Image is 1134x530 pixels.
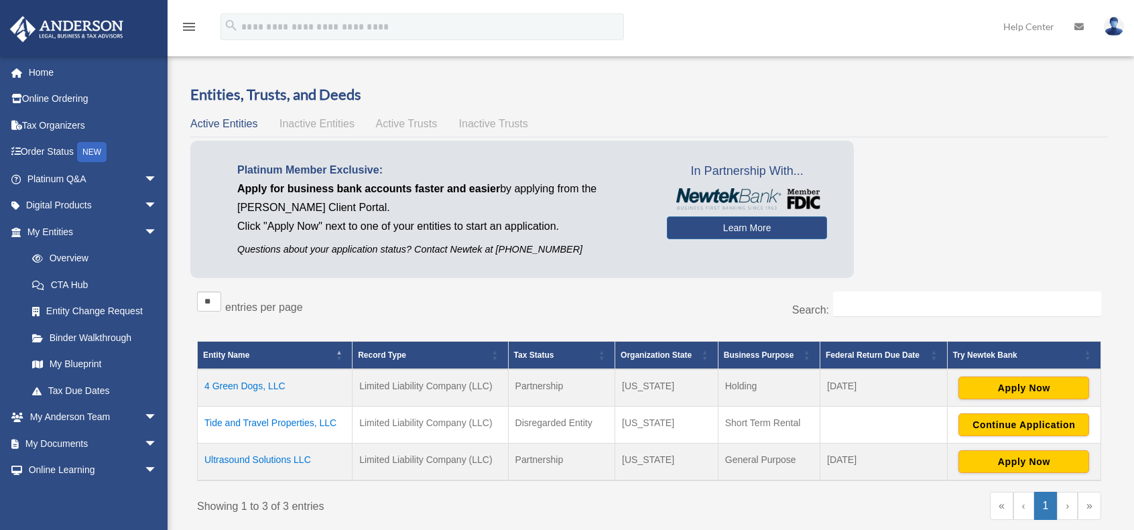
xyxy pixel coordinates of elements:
td: General Purpose [718,443,820,480]
td: Limited Liability Company (LLC) [353,443,508,480]
p: by applying from the [PERSON_NAME] Client Portal. [237,180,647,217]
th: Entity Name: Activate to invert sorting [198,341,353,369]
span: Record Type [358,350,406,360]
span: In Partnership With... [667,161,827,182]
button: Continue Application [958,413,1089,436]
span: Organization State [621,350,692,360]
img: Anderson Advisors Platinum Portal [6,16,127,42]
span: Active Entities [190,118,257,129]
span: arrow_drop_down [144,218,171,246]
button: Apply Now [958,450,1089,473]
span: Inactive Entities [279,118,355,129]
a: My Anderson Teamarrow_drop_down [9,404,178,431]
td: Partnership [508,369,615,407]
p: Platinum Member Exclusive: [237,161,647,180]
img: User Pic [1104,17,1124,36]
button: Apply Now [958,377,1089,399]
th: Try Newtek Bank : Activate to sort [947,341,1100,369]
a: Online Ordering [9,86,178,113]
span: arrow_drop_down [144,430,171,458]
a: Platinum Q&Aarrow_drop_down [9,165,178,192]
a: Entity Change Request [19,298,171,325]
span: arrow_drop_down [144,483,171,511]
span: arrow_drop_down [144,404,171,432]
span: Active Trusts [376,118,438,129]
a: Digital Productsarrow_drop_down [9,192,178,219]
span: Business Purpose [724,350,794,360]
label: entries per page [225,302,303,313]
a: My Blueprint [19,351,171,378]
a: Order StatusNEW [9,139,178,166]
img: NewtekBankLogoSM.png [674,188,820,210]
td: Limited Liability Company (LLC) [353,369,508,407]
a: Billingarrow_drop_down [9,483,178,510]
th: Federal Return Due Date: Activate to sort [820,341,948,369]
td: 4 Green Dogs, LLC [198,369,353,407]
a: CTA Hub [19,271,171,298]
td: [US_STATE] [615,443,718,480]
td: [US_STATE] [615,406,718,443]
th: Organization State: Activate to sort [615,341,718,369]
span: arrow_drop_down [144,192,171,220]
a: Tax Due Dates [19,377,171,404]
label: Search: [792,304,829,316]
div: Try Newtek Bank [953,347,1080,363]
span: Entity Name [203,350,249,360]
td: Disregarded Entity [508,406,615,443]
td: [DATE] [820,369,948,407]
span: Apply for business bank accounts faster and easier [237,183,500,194]
span: Tax Status [514,350,554,360]
th: Record Type: Activate to sort [353,341,508,369]
td: [DATE] [820,443,948,480]
div: NEW [77,142,107,162]
a: Online Learningarrow_drop_down [9,457,178,484]
div: Showing 1 to 3 of 3 entries [197,492,639,516]
span: Federal Return Due Date [826,350,920,360]
i: menu [181,19,197,35]
td: Partnership [508,443,615,480]
span: Inactive Trusts [459,118,528,129]
a: Tax Organizers [9,112,178,139]
a: Overview [19,245,164,272]
td: Limited Liability Company (LLC) [353,406,508,443]
p: Questions about your application status? Contact Newtek at [PHONE_NUMBER] [237,241,647,258]
td: [US_STATE] [615,369,718,407]
i: search [224,18,239,33]
a: First [990,492,1013,520]
th: Tax Status: Activate to sort [508,341,615,369]
td: Short Term Rental [718,406,820,443]
a: My Entitiesarrow_drop_down [9,218,171,245]
a: menu [181,23,197,35]
a: Learn More [667,216,827,239]
a: Binder Walkthrough [19,324,171,351]
p: Click "Apply Now" next to one of your entities to start an application. [237,217,647,236]
h3: Entities, Trusts, and Deeds [190,84,1108,105]
a: Home [9,59,178,86]
td: Ultrasound Solutions LLC [198,443,353,480]
a: My Documentsarrow_drop_down [9,430,178,457]
th: Business Purpose: Activate to sort [718,341,820,369]
span: arrow_drop_down [144,457,171,484]
span: arrow_drop_down [144,165,171,193]
td: Holding [718,369,820,407]
td: Tide and Travel Properties, LLC [198,406,353,443]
